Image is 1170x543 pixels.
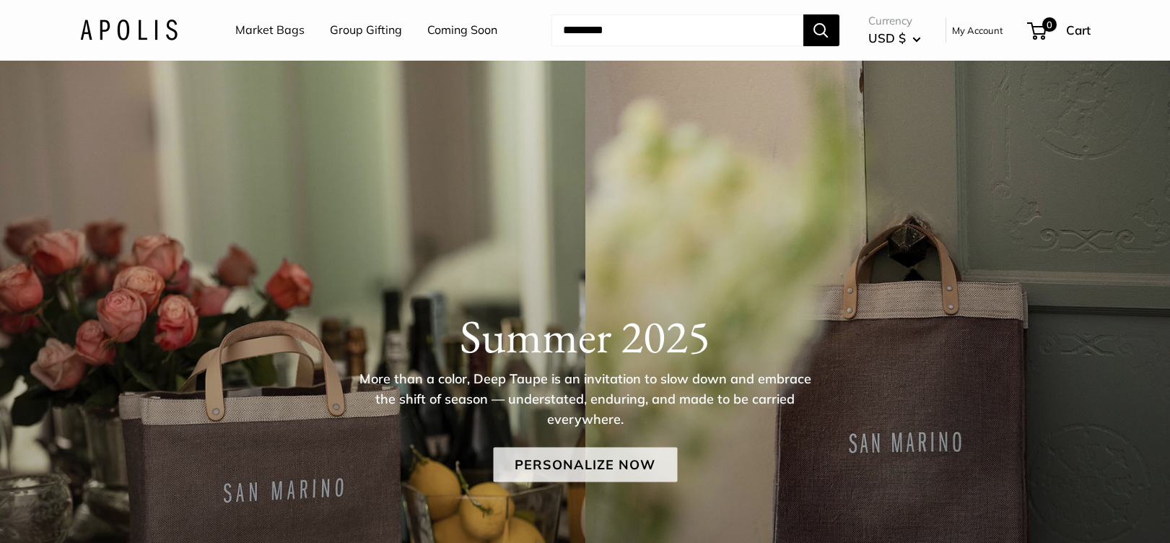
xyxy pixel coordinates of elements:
[80,308,1091,363] h1: Summer 2025
[80,19,178,40] img: Apolis
[427,19,497,41] a: Coming Soon
[803,14,839,46] button: Search
[493,447,677,482] a: Personalize Now
[551,14,803,46] input: Search...
[330,19,402,41] a: Group Gifting
[1029,19,1091,42] a: 0 Cart
[868,30,906,45] span: USD $
[235,19,305,41] a: Market Bags
[1066,22,1091,38] span: Cart
[1042,17,1056,32] span: 0
[952,22,1003,39] a: My Account
[351,368,820,429] p: More than a color, Deep Taupe is an invitation to slow down and embrace the shift of season — und...
[868,27,921,50] button: USD $
[868,11,921,31] span: Currency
